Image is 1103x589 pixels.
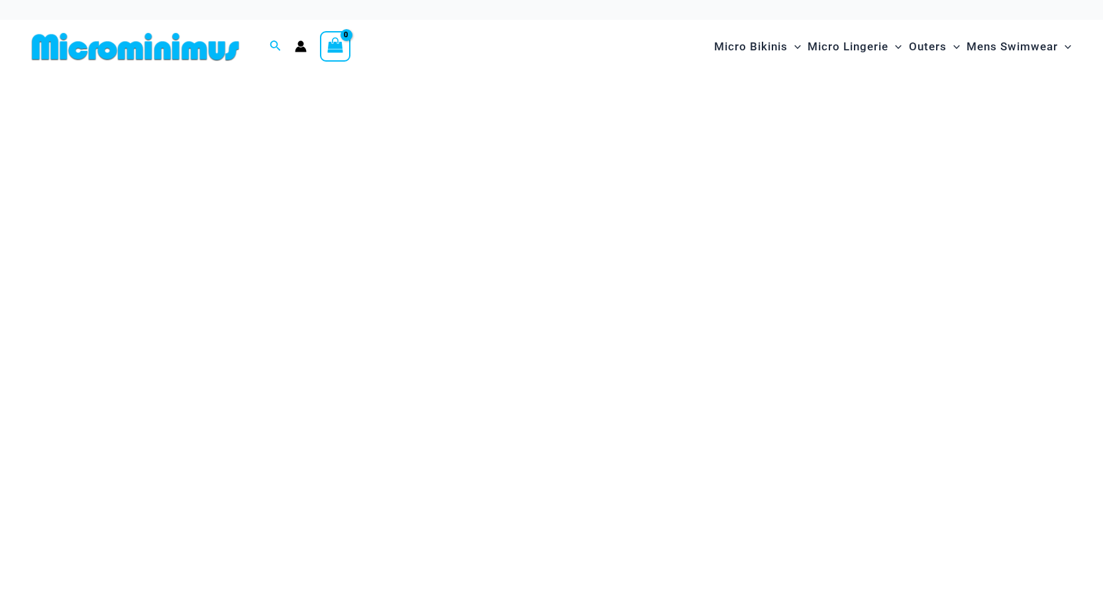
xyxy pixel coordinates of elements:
a: Micro LingerieMenu ToggleMenu Toggle [804,27,905,67]
span: Mens Swimwear [967,30,1058,64]
a: Search icon link [270,38,282,55]
a: Micro BikinisMenu ToggleMenu Toggle [711,27,804,67]
span: Menu Toggle [1058,30,1071,64]
img: MM SHOP LOGO FLAT [26,32,244,62]
a: View Shopping Cart, empty [320,31,350,62]
span: Menu Toggle [947,30,960,64]
span: Menu Toggle [788,30,801,64]
span: Micro Bikinis [714,30,788,64]
a: Mens SwimwearMenu ToggleMenu Toggle [963,27,1075,67]
nav: Site Navigation [709,25,1077,69]
span: Micro Lingerie [808,30,888,64]
a: Account icon link [295,40,307,52]
a: OutersMenu ToggleMenu Toggle [906,27,963,67]
span: Menu Toggle [888,30,902,64]
span: Outers [909,30,947,64]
